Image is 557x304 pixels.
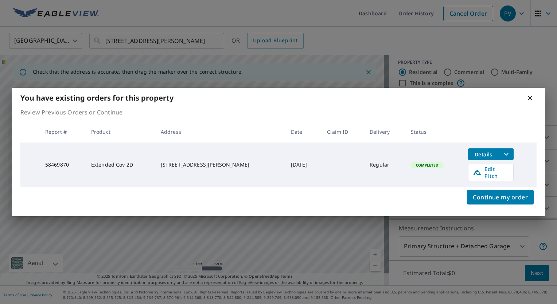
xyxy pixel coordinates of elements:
[468,148,499,160] button: detailsBtn-58469870
[468,164,514,181] a: Edit Pitch
[155,121,285,143] th: Address
[412,163,443,168] span: Completed
[499,148,514,160] button: filesDropdownBtn-58469870
[467,190,534,204] button: Continue my order
[364,121,405,143] th: Delivery
[285,143,322,187] td: [DATE]
[85,143,155,187] td: Extended Cov 2D
[20,93,174,103] b: You have existing orders for this property
[472,151,494,158] span: Details
[39,121,85,143] th: Report #
[161,161,279,168] div: [STREET_ADDRESS][PERSON_NAME]
[364,143,405,187] td: Regular
[39,143,85,187] td: 58469870
[405,121,462,143] th: Status
[321,121,364,143] th: Claim ID
[473,192,528,202] span: Continue my order
[473,165,509,179] span: Edit Pitch
[20,108,537,117] p: Review Previous Orders or Continue
[285,121,322,143] th: Date
[85,121,155,143] th: Product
